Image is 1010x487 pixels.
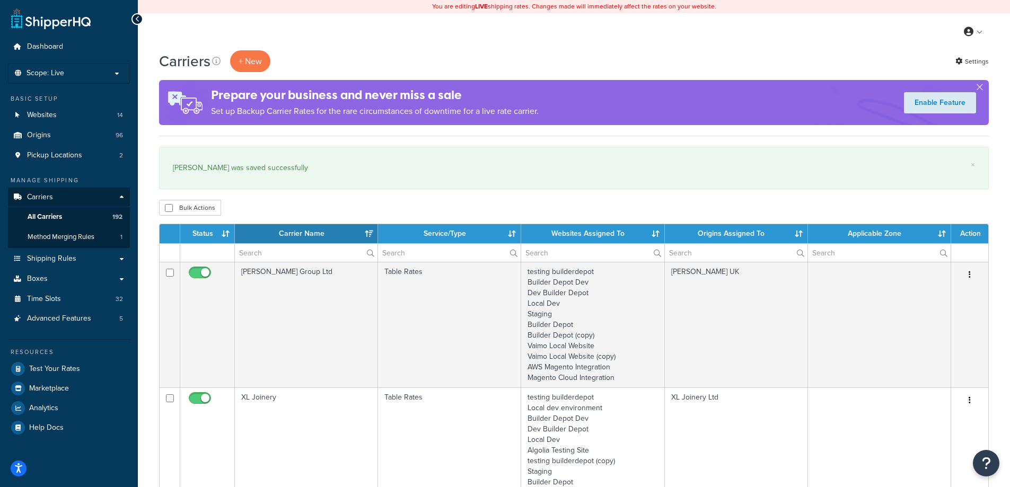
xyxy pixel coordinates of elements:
th: Status: activate to sort column ascending [180,224,235,243]
th: Service/Type: activate to sort column ascending [378,224,521,243]
td: [PERSON_NAME] UK [665,262,808,387]
span: Time Slots [27,295,61,304]
input: Search [808,244,951,262]
td: [PERSON_NAME] Group Ltd [235,262,378,387]
li: Carriers [8,188,130,248]
span: Origins [27,131,51,140]
div: Manage Shipping [8,176,130,185]
li: All Carriers [8,207,130,227]
a: Dashboard [8,37,130,57]
a: Websites 14 [8,105,130,125]
li: Method Merging Rules [8,227,130,247]
a: Analytics [8,399,130,418]
span: Boxes [27,275,48,284]
span: 32 [116,295,123,304]
li: Origins [8,126,130,145]
a: Help Docs [8,418,130,437]
h4: Prepare your business and never miss a sale [211,86,539,104]
a: Test Your Rates [8,359,130,378]
a: Advanced Features 5 [8,309,130,329]
div: Basic Setup [8,94,130,103]
td: Table Rates [378,262,521,387]
span: Dashboard [27,42,63,51]
span: 1 [120,233,122,242]
a: Time Slots 32 [8,289,130,309]
input: Search [665,244,807,262]
p: Set up Backup Carrier Rates for the rare circumstances of downtime for a live rate carrier. [211,104,539,119]
span: 14 [117,111,123,120]
span: Analytics [29,404,58,413]
input: Search [521,244,664,262]
th: Carrier Name: activate to sort column ascending [235,224,378,243]
span: Shipping Rules [27,254,76,263]
th: Websites Assigned To: activate to sort column ascending [521,224,664,243]
span: Method Merging Rules [28,233,94,242]
b: LIVE [475,2,488,11]
a: Marketplace [8,379,130,398]
li: Time Slots [8,289,130,309]
span: 5 [119,314,123,323]
a: All Carriers 192 [8,207,130,227]
th: Applicable Zone: activate to sort column ascending [808,224,951,243]
input: Search [235,244,377,262]
a: Enable Feature [904,92,976,113]
span: 2 [119,151,123,160]
span: Marketplace [29,384,69,393]
a: Origins 96 [8,126,130,145]
span: Help Docs [29,423,64,432]
button: Bulk Actions [159,200,221,216]
span: Advanced Features [27,314,91,323]
a: Boxes [8,269,130,289]
li: Advanced Features [8,309,130,329]
a: Shipping Rules [8,249,130,269]
span: Pickup Locations [27,151,82,160]
span: 96 [116,131,123,140]
li: Websites [8,105,130,125]
div: [PERSON_NAME] was saved successfully [173,161,975,175]
th: Action [951,224,988,243]
a: Method Merging Rules 1 [8,227,130,247]
button: Open Resource Center [973,450,999,476]
img: ad-rules-rateshop-fe6ec290ccb7230408bd80ed9643f0289d75e0ffd9eb532fc0e269fcd187b520.png [159,80,211,125]
a: Settings [955,54,989,69]
li: Pickup Locations [8,146,130,165]
span: Websites [27,111,57,120]
h1: Carriers [159,51,210,72]
span: Carriers [27,193,53,202]
td: testing builderdepot Builder Depot Dev Dev Builder Depot Local Dev Staging Builder Depot Builder ... [521,262,664,387]
button: + New [230,50,270,72]
span: 192 [112,212,122,222]
a: Pickup Locations 2 [8,146,130,165]
a: ShipperHQ Home [11,8,91,29]
span: Scope: Live [27,69,64,78]
a: × [971,161,975,169]
div: Resources [8,348,130,357]
th: Origins Assigned To: activate to sort column ascending [665,224,808,243]
a: Carriers [8,188,130,207]
input: Search [378,244,521,262]
span: All Carriers [28,212,62,222]
span: Test Your Rates [29,365,80,374]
